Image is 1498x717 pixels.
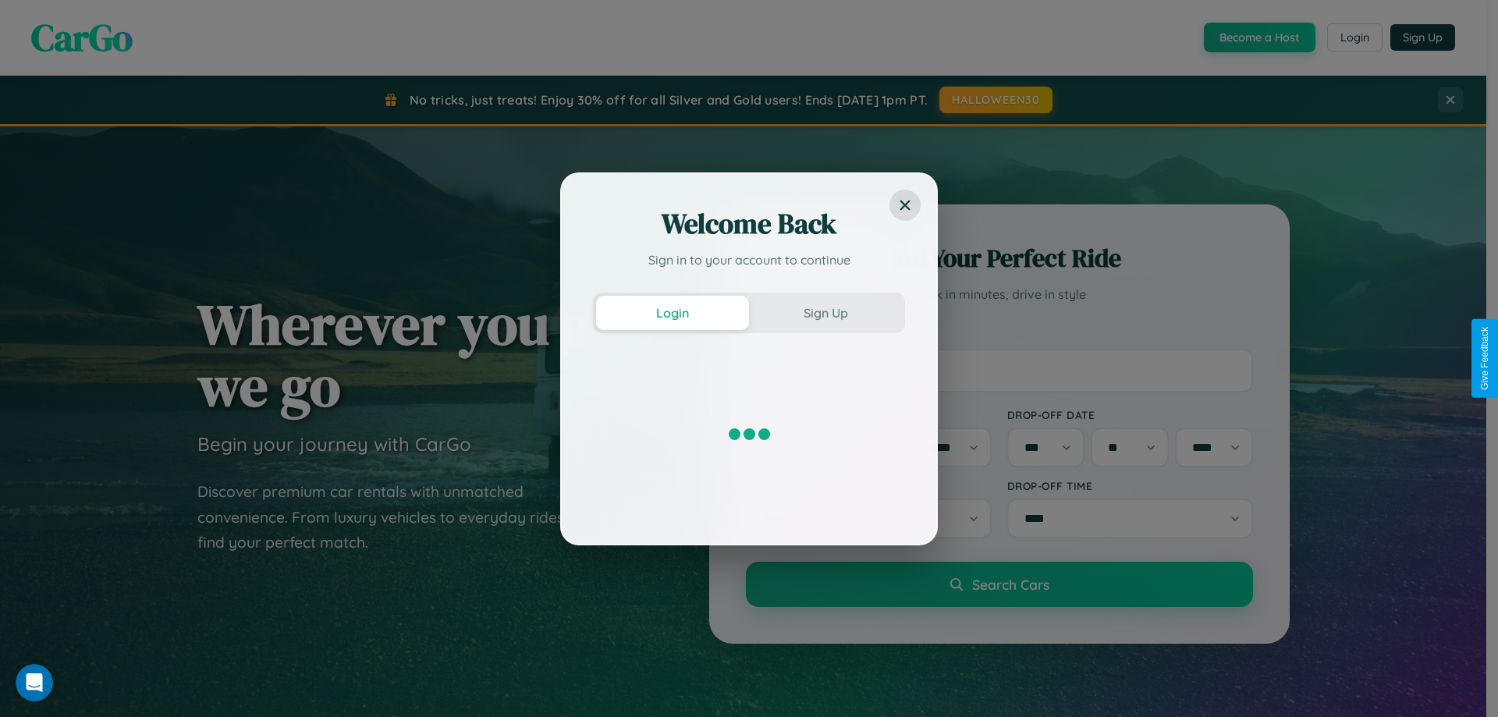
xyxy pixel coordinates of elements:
div: Give Feedback [1479,327,1490,390]
button: Login [596,296,749,330]
iframe: Intercom live chat [16,664,53,701]
p: Sign in to your account to continue [593,250,905,269]
h2: Welcome Back [593,205,905,243]
button: Sign Up [749,296,902,330]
